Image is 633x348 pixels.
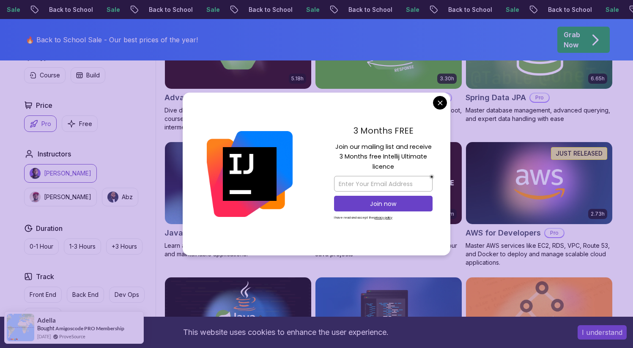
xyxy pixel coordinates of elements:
[315,6,462,132] a: Building APIs with Spring Boot card3.30hBuilding APIs with Spring BootProLearn to build robust, s...
[37,333,51,340] span: [DATE]
[30,192,41,203] img: instructor img
[466,241,613,267] p: Master AWS services like EC2, RDS, VPC, Route 53, and Docker to deploy and manage scalable cloud ...
[107,192,118,203] img: instructor img
[24,287,62,303] button: Front End
[466,142,612,224] img: AWS for Developers card
[86,71,100,79] p: Build
[40,71,60,79] p: Course
[109,287,145,303] button: Dev Ops
[30,242,53,251] p: 0-1 Hour
[122,193,133,201] p: Abz
[466,227,541,239] h2: AWS for Developers
[59,333,85,340] a: ProveSource
[466,142,613,267] a: AWS for Developers card2.73hJUST RELEASEDAWS for DevelopersProMaster AWS services like EC2, RDS, ...
[564,30,580,50] p: Grab Now
[44,193,91,201] p: [PERSON_NAME]
[106,238,142,255] button: +3 Hours
[466,6,613,123] a: Spring Data JPA card6.65hNEWSpring Data JPAProMaster database management, advanced querying, and ...
[466,92,526,104] h2: Spring Data JPA
[164,241,312,258] p: Learn advanced Java concepts to build scalable and maintainable applications.
[142,5,200,14] p: Back to School
[164,106,312,132] p: Dive deep into Spring Boot with our advanced course, designed to take your skills from intermedia...
[399,5,426,14] p: Sale
[342,5,399,14] p: Back to School
[42,5,100,14] p: Back to School
[36,100,52,110] h2: Price
[30,168,41,179] img: instructor img
[38,149,71,159] h2: Instructors
[556,149,603,158] p: JUST RELEASED
[599,5,626,14] p: Sale
[24,308,62,324] button: Full Stack
[164,92,249,104] h2: Advanced Spring Boot
[315,92,428,104] h2: Building APIs with Spring Boot
[165,142,311,224] img: Java for Developers card
[102,188,138,206] button: instructor imgAbz
[69,242,96,251] p: 1-3 Hours
[37,317,56,324] span: Adella
[24,115,57,132] button: Pro
[71,67,105,83] button: Build
[164,227,241,239] h2: Java for Developers
[7,314,34,341] img: provesource social proof notification image
[72,290,99,299] p: Back End
[440,75,454,82] p: 3.30h
[67,287,104,303] button: Back End
[299,5,326,14] p: Sale
[591,75,605,82] p: 6.65h
[24,164,97,183] button: instructor img[PERSON_NAME]
[200,5,227,14] p: Sale
[6,323,565,342] div: This website uses cookies to enhance the user experience.
[499,5,526,14] p: Sale
[44,169,91,178] p: [PERSON_NAME]
[24,67,66,83] button: Course
[541,5,599,14] p: Back to School
[30,290,56,299] p: Front End
[62,115,98,132] button: Free
[24,188,97,206] button: instructor img[PERSON_NAME]
[530,93,549,102] p: Pro
[26,35,198,45] p: 🔥 Back to School Sale - Our best prices of the year!
[291,75,304,82] p: 5.18h
[36,223,63,233] h2: Duration
[24,238,59,255] button: 0-1 Hour
[37,325,55,332] span: Bought
[441,5,499,14] p: Back to School
[64,238,101,255] button: 1-3 Hours
[242,5,299,14] p: Back to School
[164,6,312,132] a: Advanced Spring Boot card5.18hAdvanced Spring BootProDive deep into Spring Boot with our advanced...
[112,242,137,251] p: +3 Hours
[100,5,127,14] p: Sale
[164,142,312,258] a: Java for Developers card9.18hJava for DevelopersProLearn advanced Java concepts to build scalable...
[466,106,613,123] p: Master database management, advanced querying, and expert data handling with ease
[578,325,627,340] button: Accept cookies
[55,325,124,332] a: Amigoscode PRO Membership
[591,211,605,217] p: 2.73h
[41,120,51,128] p: Pro
[115,290,139,299] p: Dev Ops
[36,271,54,282] h2: Track
[79,120,92,128] p: Free
[545,229,564,237] p: Pro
